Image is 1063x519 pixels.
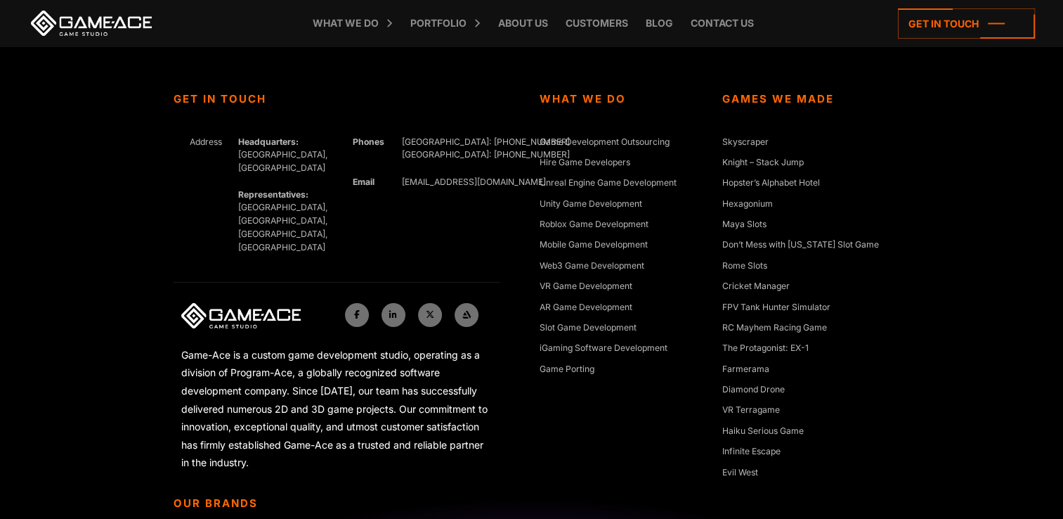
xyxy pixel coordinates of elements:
[353,177,374,187] strong: Email
[540,259,644,274] a: Web3 Game Development
[181,303,301,328] img: Game-Ace Logo
[402,136,570,147] span: [GEOGRAPHIC_DATA]: [PHONE_NUMBER]
[174,93,500,106] strong: Get In Touch
[722,321,827,335] a: RC Mayhem Racing Game
[402,149,570,160] span: [GEOGRAPHIC_DATA]: [PHONE_NUMBER]
[722,238,879,252] a: Don’t Mess with [US_STATE] Slot Game
[174,497,523,511] strong: Our Brands
[722,363,769,377] a: Farmerama
[353,136,384,147] strong: Phones
[722,280,790,294] a: Cricket Manager
[722,198,773,212] a: Hexagonium
[540,301,632,315] a: AR Game Development
[722,425,804,439] a: Haiku Serious Game
[402,177,546,187] a: [EMAIL_ADDRESS][DOMAIN_NAME]
[722,342,809,356] a: The Protagonist: EX-1
[722,301,830,315] a: FPV Tank Hunter Simulator
[722,177,820,191] a: Hopster’s Alphabet Hotel
[540,342,667,356] a: iGaming Software Development
[181,346,492,472] p: Game-Ace is a custom game development studio, operating as a division of Program-Ace, a globally ...
[722,466,758,480] a: Evil West
[238,136,299,147] strong: Headquarters:
[238,189,308,200] strong: Representatives:
[190,136,222,147] span: Address
[540,280,632,294] a: VR Game Development
[722,136,769,150] a: Skyscraper
[722,445,781,459] a: Infinite Escape
[722,404,780,418] a: VR Terragame
[898,8,1035,39] a: Get in touch
[540,177,677,191] a: Unreal Engine Game Development
[722,218,767,232] a: Maya Slots
[722,93,889,106] strong: Games We Made
[540,218,648,232] a: Roblox Game Development
[540,321,637,335] a: Slot Game Development
[722,259,767,274] a: Rome Slots
[230,136,329,255] div: [GEOGRAPHIC_DATA], [GEOGRAPHIC_DATA] [GEOGRAPHIC_DATA], [GEOGRAPHIC_DATA], [GEOGRAPHIC_DATA], [GE...
[540,363,594,377] a: Game Porting
[722,383,785,397] a: Diamond Drone
[540,238,648,252] a: Mobile Game Development
[540,156,630,170] a: Hire Game Developers
[540,198,642,212] a: Unity Game Development
[540,136,670,150] a: Game Development Outsourcing
[540,93,707,106] strong: What We Do
[722,156,804,170] a: Knight – Stack Jump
